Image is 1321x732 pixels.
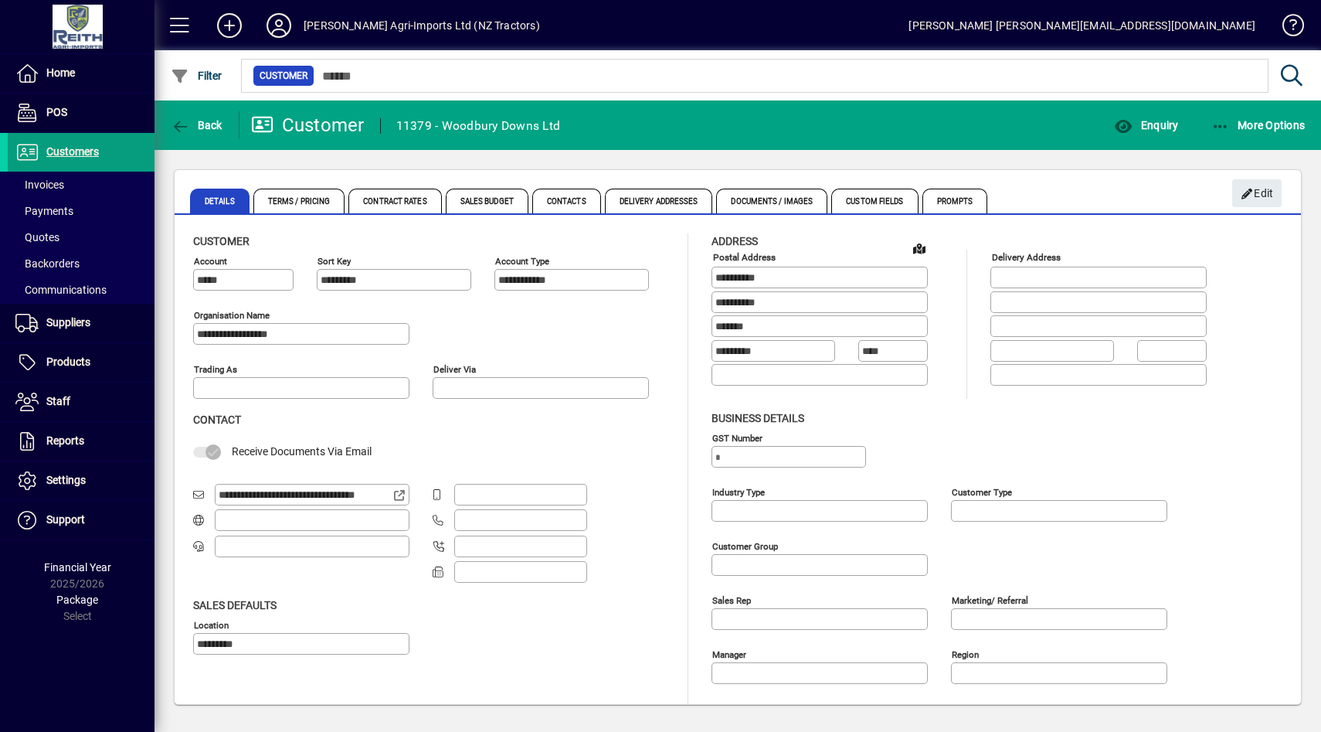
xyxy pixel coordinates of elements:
[8,277,155,303] a: Communications
[716,189,827,213] span: Documents / Images
[46,395,70,407] span: Staff
[15,205,73,217] span: Payments
[318,256,351,267] mat-label: Sort key
[8,343,155,382] a: Products
[711,412,804,424] span: Business details
[56,594,98,606] span: Package
[712,486,765,497] mat-label: Industry type
[8,250,155,277] a: Backorders
[8,172,155,198] a: Invoices
[712,649,746,659] mat-label: Manager
[46,356,90,368] span: Products
[8,198,155,224] a: Payments
[1114,119,1178,131] span: Enquiry
[194,364,237,375] mat-label: Trading as
[952,486,1012,497] mat-label: Customer type
[8,224,155,250] a: Quotes
[205,12,254,39] button: Add
[194,619,229,630] mat-label: Location
[8,94,155,132] a: POS
[831,189,918,213] span: Custom Fields
[46,513,85,526] span: Support
[712,594,751,605] mat-label: Sales rep
[1211,119,1306,131] span: More Options
[46,474,86,486] span: Settings
[190,189,250,213] span: Details
[1241,181,1274,206] span: Edit
[8,422,155,461] a: Reports
[193,599,277,611] span: Sales defaults
[251,113,365,138] div: Customer
[1207,111,1309,139] button: More Options
[15,231,59,243] span: Quotes
[194,256,227,267] mat-label: Account
[46,66,75,79] span: Home
[46,316,90,329] span: Suppliers
[44,561,111,574] span: Financial Year
[1271,3,1302,53] a: Knowledge Base
[171,119,222,131] span: Back
[46,106,67,118] span: POS
[260,68,307,83] span: Customer
[46,434,84,447] span: Reports
[605,189,713,213] span: Delivery Addresses
[495,256,549,267] mat-label: Account Type
[167,111,226,139] button: Back
[711,235,758,247] span: Address
[922,189,988,213] span: Prompts
[304,13,540,38] div: [PERSON_NAME] Agri-Imports Ltd (NZ Tractors)
[396,114,561,138] div: 11379 - Woodbury Downs Ltd
[155,111,239,139] app-page-header-button: Back
[1110,111,1182,139] button: Enquiry
[8,383,155,421] a: Staff
[348,189,441,213] span: Contract Rates
[194,310,270,321] mat-label: Organisation name
[8,54,155,93] a: Home
[952,594,1028,605] mat-label: Marketing/ Referral
[907,236,932,260] a: View on map
[46,145,99,158] span: Customers
[433,364,476,375] mat-label: Deliver via
[712,703,736,713] mat-label: Notes
[15,179,64,191] span: Invoices
[1232,179,1282,207] button: Edit
[712,432,762,443] mat-label: GST Number
[8,304,155,342] a: Suppliers
[446,189,528,213] span: Sales Budget
[952,649,979,659] mat-label: Region
[712,540,778,551] mat-label: Customer group
[253,189,345,213] span: Terms / Pricing
[532,189,601,213] span: Contacts
[167,62,226,90] button: Filter
[193,235,250,247] span: Customer
[8,501,155,540] a: Support
[15,284,107,296] span: Communications
[193,414,241,426] span: Contact
[171,70,222,82] span: Filter
[232,445,372,458] span: Receive Documents Via Email
[8,461,155,500] a: Settings
[254,12,304,39] button: Profile
[908,13,1255,38] div: [PERSON_NAME] [PERSON_NAME][EMAIL_ADDRESS][DOMAIN_NAME]
[15,257,80,270] span: Backorders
